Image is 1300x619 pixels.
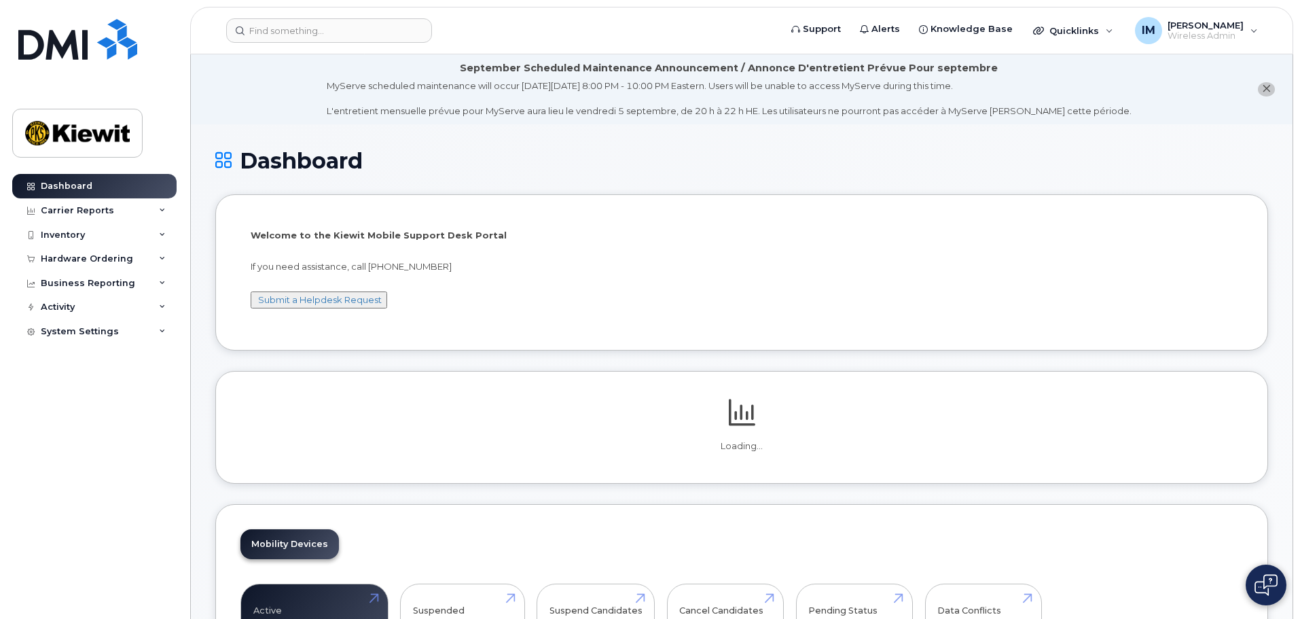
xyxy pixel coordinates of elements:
[215,149,1268,173] h1: Dashboard
[240,529,339,559] a: Mobility Devices
[327,79,1132,118] div: MyServe scheduled maintenance will occur [DATE][DATE] 8:00 PM - 10:00 PM Eastern. Users will be u...
[1258,82,1275,96] button: close notification
[1254,574,1278,596] img: Open chat
[460,61,998,75] div: September Scheduled Maintenance Announcement / Annonce D'entretient Prévue Pour septembre
[251,260,1233,273] p: If you need assistance, call [PHONE_NUMBER]
[251,229,1233,242] p: Welcome to the Kiewit Mobile Support Desk Portal
[258,294,382,305] a: Submit a Helpdesk Request
[251,291,387,308] button: Submit a Helpdesk Request
[240,440,1243,453] p: Loading...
